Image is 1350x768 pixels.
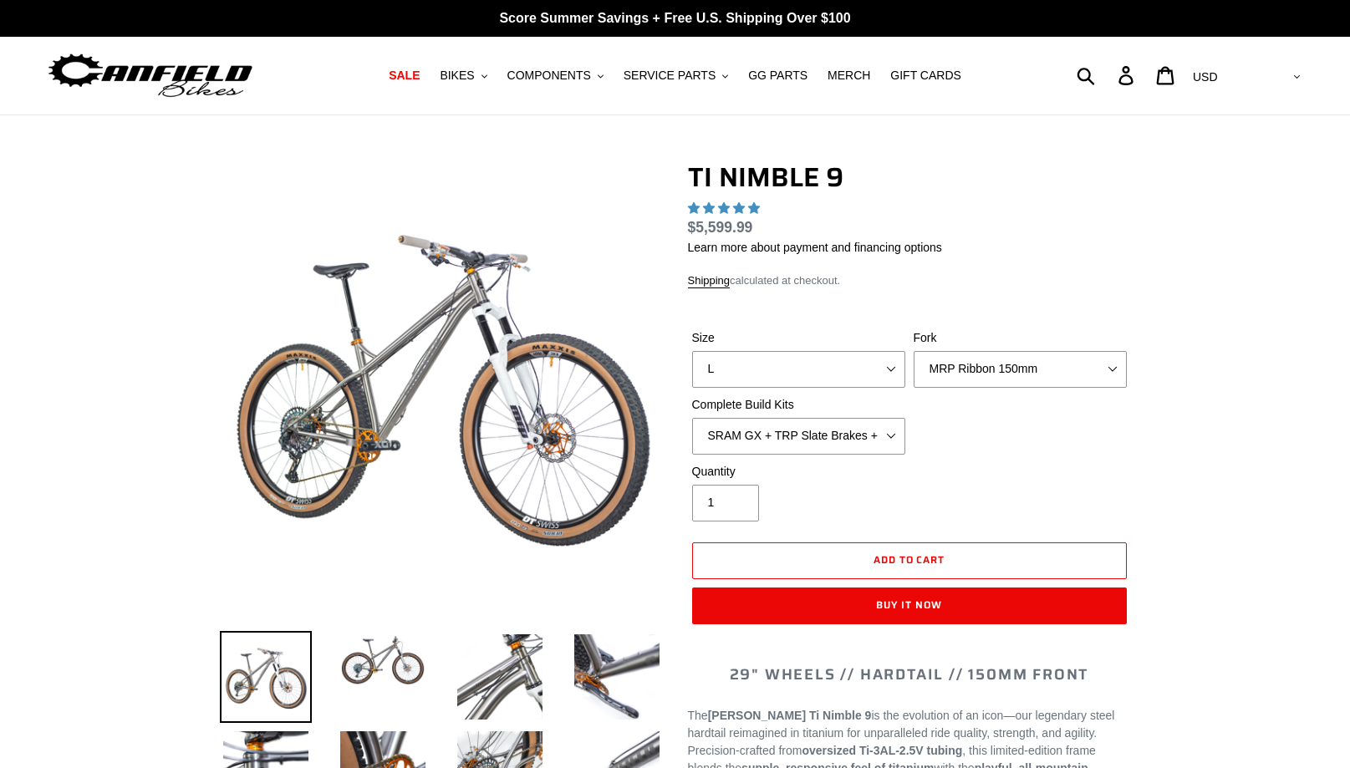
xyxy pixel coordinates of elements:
[688,219,753,236] span: $5,599.99
[46,49,255,102] img: Canfield Bikes
[688,274,731,288] a: Shipping
[692,542,1127,579] button: Add to cart
[431,64,495,87] button: BIKES
[615,64,736,87] button: SERVICE PARTS
[571,631,663,723] img: Load image into Gallery viewer, TI NIMBLE 9
[740,64,816,87] a: GG PARTS
[1086,57,1128,94] input: Search
[688,241,942,254] a: Learn more about payment and financing options
[914,329,1127,347] label: Fork
[890,69,961,83] span: GIFT CARDS
[688,201,763,215] span: 4.89 stars
[624,69,716,83] span: SERVICE PARTS
[507,69,591,83] span: COMPONENTS
[692,587,1127,624] button: Buy it now
[692,463,905,481] label: Quantity
[380,64,428,87] a: SALE
[730,663,1089,686] span: 29" WHEELS // HARDTAIL // 150MM FRONT
[688,161,1131,193] h1: TI NIMBLE 9
[223,165,660,601] img: TI NIMBLE 9
[692,396,905,414] label: Complete Build Kits
[688,272,1131,289] div: calculated at checkout.
[337,631,429,689] img: Load image into Gallery viewer, TI NIMBLE 9
[802,744,962,757] strong: oversized Ti-3AL-2.5V tubing
[828,69,870,83] span: MERCH
[819,64,879,87] a: MERCH
[692,329,905,347] label: Size
[882,64,970,87] a: GIFT CARDS
[748,69,807,83] span: GG PARTS
[874,552,945,567] span: Add to cart
[440,69,474,83] span: BIKES
[708,709,872,722] strong: [PERSON_NAME] Ti Nimble 9
[389,69,420,83] span: SALE
[454,631,546,723] img: Load image into Gallery viewer, TI NIMBLE 9
[499,64,612,87] button: COMPONENTS
[220,631,312,723] img: Load image into Gallery viewer, TI NIMBLE 9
